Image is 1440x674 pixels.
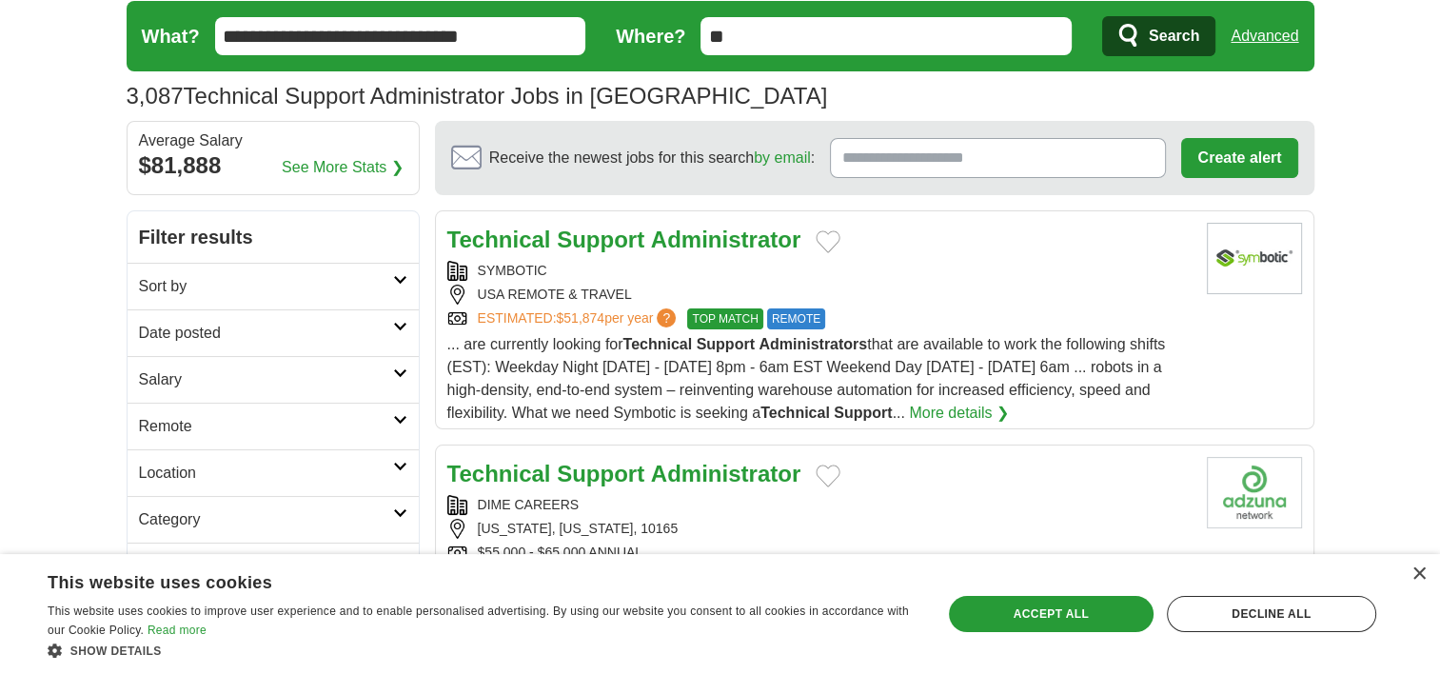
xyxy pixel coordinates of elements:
[909,402,1009,425] a: More details ❯
[697,336,755,352] strong: Support
[139,508,393,531] h2: Category
[139,415,393,438] h2: Remote
[1207,457,1302,528] img: Company logo
[282,156,404,179] a: See More Stats ❯
[557,227,644,252] strong: Support
[447,519,1192,539] div: [US_STATE], [US_STATE], 10165
[759,336,867,352] strong: Administrators
[687,308,762,329] span: TOP MATCH
[478,308,681,329] a: ESTIMATED:$51,874per year?
[447,227,551,252] strong: Technical
[622,336,692,352] strong: Technical
[556,310,604,326] span: $51,874
[1049,19,1421,213] iframe: Sign in with Google Dialog
[447,285,1192,305] div: USA REMOTE & TRAVEL
[142,22,200,50] label: What?
[128,211,419,263] h2: Filter results
[128,309,419,356] a: Date posted
[657,308,676,327] span: ?
[70,644,162,658] span: Show details
[139,133,407,149] div: Average Salary
[447,461,551,486] strong: Technical
[1102,16,1215,56] button: Search
[816,230,840,253] button: Add to favorite jobs
[48,605,909,637] span: This website uses cookies to improve user experience and to enable personalised advertising. By u...
[48,565,868,594] div: This website uses cookies
[128,449,419,496] a: Location
[816,465,840,487] button: Add to favorite jobs
[1411,567,1426,582] div: Close
[139,462,393,485] h2: Location
[651,461,800,486] strong: Administrator
[447,543,1192,563] div: $55,000 - $65,000 ANNUAL
[139,322,393,345] h2: Date posted
[128,543,419,589] a: Company
[949,596,1154,632] div: Accept all
[148,624,207,637] a: Read more, opens a new window
[128,356,419,403] a: Salary
[447,227,801,252] a: Technical Support Administrator
[754,149,811,166] a: by email
[128,263,419,309] a: Sort by
[834,405,892,421] strong: Support
[128,403,419,449] a: Remote
[447,461,801,486] a: Technical Support Administrator
[651,227,800,252] strong: Administrator
[760,405,830,421] strong: Technical
[447,495,1192,515] div: DIME CAREERS
[139,149,407,183] div: $81,888
[1167,596,1376,632] div: Decline all
[1231,17,1298,55] a: Advanced
[128,496,419,543] a: Category
[1207,223,1302,294] img: Symbotic logo
[139,368,393,391] h2: Salary
[557,461,644,486] strong: Support
[48,641,916,660] div: Show details
[1149,17,1199,55] span: Search
[447,336,1166,421] span: ... are currently looking for that are available to work the following shifts (EST): Weekday Nigh...
[127,79,184,113] span: 3,087
[127,83,828,109] h1: Technical Support Administrator Jobs in [GEOGRAPHIC_DATA]
[489,147,815,169] span: Receive the newest jobs for this search :
[616,22,685,50] label: Where?
[478,263,547,278] a: SYMBOTIC
[139,275,393,298] h2: Sort by
[767,308,825,329] span: REMOTE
